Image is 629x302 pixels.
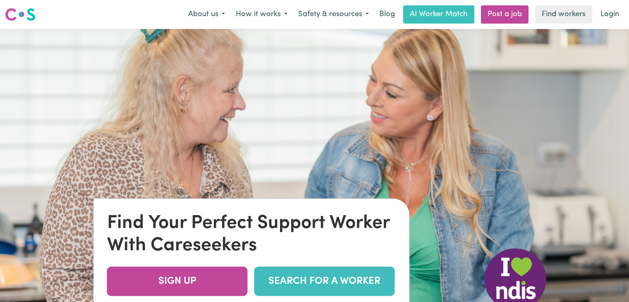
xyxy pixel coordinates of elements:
[403,5,474,24] a: AI Worker Match
[230,6,293,23] button: How it works
[107,266,248,296] a: SIGN UP
[183,6,230,23] button: About us
[553,249,569,266] iframe: Close message
[596,5,624,24] a: Login
[5,5,36,24] a: Careseekers logo
[535,5,592,24] a: Find workers
[374,5,400,24] a: Blog
[481,5,529,24] a: Post a job
[293,6,374,23] button: Safety & resources
[5,7,36,22] img: Careseekers logo
[254,266,395,296] a: SEARCH FOR A WORKER
[596,269,622,295] iframe: Button to launch messaging window
[107,212,396,256] div: Find Your Perfect Support Worker With Careseekers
